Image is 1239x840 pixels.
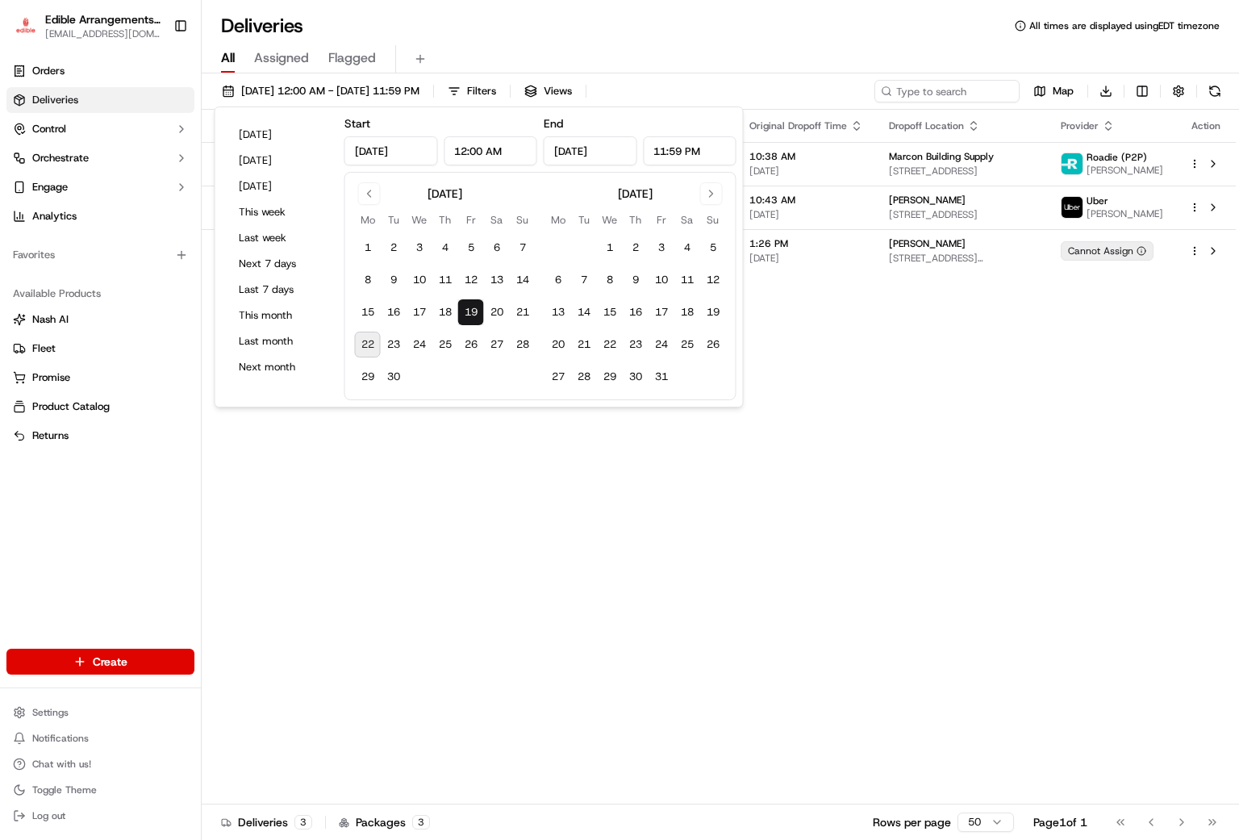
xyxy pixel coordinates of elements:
div: Deliveries [221,814,312,830]
button: 21 [571,332,597,357]
button: 2 [381,235,407,261]
span: API Documentation [152,361,259,378]
span: [STREET_ADDRESS] [889,165,1035,178]
input: Time [444,136,537,165]
button: 27 [545,364,571,390]
label: Start [344,116,370,131]
span: 10:38 AM [749,150,863,163]
span: [PERSON_NAME] [889,237,966,250]
button: 23 [623,332,649,357]
button: 28 [571,364,597,390]
input: Type to search [874,80,1020,102]
button: 9 [381,267,407,293]
div: Packages [339,814,430,830]
span: • [134,251,140,264]
a: Promise [13,370,188,385]
button: 15 [355,299,381,325]
button: Go to next month [700,182,723,205]
button: 5 [458,235,484,261]
span: 1:26 PM [749,237,863,250]
img: 1736555255976-a54dd68f-1ca7-489b-9aae-adbdc363a1c4 [32,252,45,265]
button: Chat with us! [6,753,194,775]
button: Last 7 days [232,278,328,301]
button: [DATE] [232,123,328,146]
p: Rows per page [873,814,951,830]
button: 7 [571,267,597,293]
button: 13 [484,267,510,293]
input: Date [344,136,438,165]
span: • [175,295,181,307]
img: roadie-logo-v2.jpg [1062,153,1083,174]
th: Tuesday [571,211,597,228]
span: Original Dropoff Time [749,119,847,132]
button: 10 [407,267,432,293]
img: 1736555255976-a54dd68f-1ca7-489b-9aae-adbdc363a1c4 [16,155,45,184]
a: Fleet [13,341,188,356]
div: 3 [412,815,430,830]
button: Last week [232,227,328,249]
button: Refresh [1204,80,1226,102]
span: Analytics [32,209,77,224]
p: Welcome 👋 [16,65,294,91]
span: Views [544,84,572,98]
button: 8 [597,267,623,293]
span: 10:43 AM [749,194,863,207]
input: Date [544,136,637,165]
button: 21 [510,299,536,325]
a: Analytics [6,203,194,229]
button: 24 [649,332,674,357]
span: [PERSON_NAME] [1087,164,1163,177]
button: 17 [649,299,674,325]
div: [DATE] [428,186,462,202]
button: 3 [649,235,674,261]
div: 📗 [16,363,29,376]
div: Past conversations [16,211,108,224]
th: Thursday [432,211,458,228]
span: Nash AI [32,312,69,327]
span: Uber [1087,194,1108,207]
button: Next month [232,356,328,378]
button: 23 [381,332,407,357]
button: 25 [432,332,458,357]
button: 6 [545,267,571,293]
th: Saturday [484,211,510,228]
span: Roadie (P2P) [1087,151,1147,164]
th: Wednesday [597,211,623,228]
button: 19 [458,299,484,325]
a: Product Catalog [13,399,188,414]
span: [DATE] [749,208,863,221]
button: 1 [355,235,381,261]
button: 16 [381,299,407,325]
div: Action [1189,119,1223,132]
button: Create [6,649,194,675]
a: Deliveries [6,87,194,113]
button: 27 [484,332,510,357]
div: We're available if you need us! [73,171,222,184]
span: Filters [467,84,496,98]
span: Marcon Building Supply [889,150,994,163]
button: Views [517,80,579,102]
button: Start new chat [274,160,294,179]
h1: Deliveries [221,13,303,39]
button: [DATE] [232,149,328,172]
a: 💻API Documentation [130,355,265,384]
span: [EMAIL_ADDRESS][DOMAIN_NAME] [45,27,161,40]
button: 10 [649,267,674,293]
th: Sunday [700,211,726,228]
label: End [544,116,563,131]
span: Orchestrate [32,151,89,165]
button: 28 [510,332,536,357]
button: 20 [545,332,571,357]
button: Control [6,116,194,142]
button: Edible Arrangements - Morgantown, WVEdible Arrangements - [GEOGRAPHIC_DATA], [GEOGRAPHIC_DATA][EM... [6,6,167,45]
img: 9188753566659_6852d8bf1fb38e338040_72.png [34,155,63,184]
button: 29 [597,364,623,390]
button: [DATE] 12:00 AM - [DATE] 11:59 PM [215,80,427,102]
img: Nash [16,17,48,49]
button: 22 [355,332,381,357]
button: 13 [545,299,571,325]
span: Create [93,654,127,670]
button: Log out [6,804,194,827]
button: 7 [510,235,536,261]
button: 25 [674,332,700,357]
